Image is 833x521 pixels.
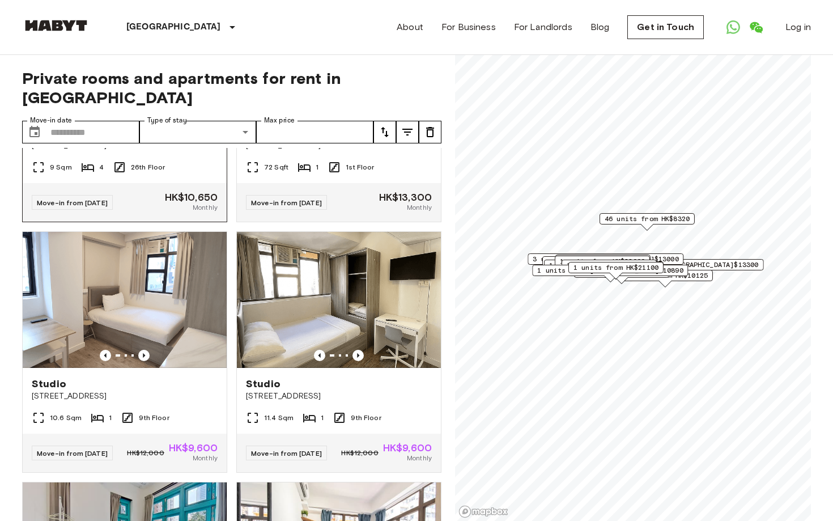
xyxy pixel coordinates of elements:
a: Marketing picture of unit HK-01-067-056-01Previous imagePrevious imageStudio[STREET_ADDRESS]10.6 ... [22,231,227,473]
span: 9th Floor [351,413,381,423]
span: 1 units from HK$10650 [547,257,632,267]
span: 9 Sqm [50,162,72,172]
a: For Landlords [514,20,572,34]
button: Previous image [314,350,325,361]
span: 1 units from [GEOGRAPHIC_DATA]$10890 [537,265,683,276]
div: Map marker [532,265,688,282]
span: 12 units from [GEOGRAPHIC_DATA]$13300 [609,260,759,270]
button: tune [373,121,396,143]
a: Get in Touch [627,15,704,39]
span: 4 [99,162,104,172]
a: Blog [590,20,610,34]
button: Previous image [138,350,150,361]
span: 1 [109,413,112,423]
span: HK$13,300 [379,192,432,202]
span: Monthly [407,453,432,463]
span: 1 [321,413,324,423]
span: Private rooms and apartments for rent in [GEOGRAPHIC_DATA] [22,69,441,107]
a: For Business [441,20,496,34]
span: 1 units from HK$22000 [560,256,645,266]
div: Map marker [542,256,637,274]
span: 72 Sqft [264,162,288,172]
span: [STREET_ADDRESS] [246,391,432,402]
span: 1 [316,162,318,172]
div: Map marker [600,213,695,231]
div: Map marker [562,260,657,277]
a: Mapbox logo [458,505,508,518]
span: Move-in from [DATE] [37,449,108,458]
a: About [397,20,423,34]
a: Open WhatsApp [722,16,745,39]
span: 26th Floor [131,162,165,172]
span: Move-in from [DATE] [37,198,108,207]
img: Marketing picture of unit HK-01-067-056-01 [23,232,227,368]
span: HK$12,000 [341,448,378,458]
div: Map marker [555,256,650,273]
button: Previous image [352,350,364,361]
div: Map marker [555,255,651,272]
button: tune [419,121,441,143]
img: Habyt [22,20,90,31]
img: Marketing picture of unit HK-01-067-058-01 [237,232,441,368]
span: 1 units from HK$11450 [567,260,652,270]
a: Marketing picture of unit HK-01-067-058-01Previous imagePrevious imageStudio[STREET_ADDRESS]11.4 ... [236,231,441,473]
span: HK$9,600 [383,443,432,453]
button: Choose date [23,121,46,143]
span: HK$12,000 [127,448,164,458]
span: Move-in from [DATE] [251,449,322,458]
div: Map marker [528,253,683,271]
span: 1 units from HK$21100 [573,262,658,273]
a: Open WeChat [745,16,767,39]
span: Monthly [407,202,432,213]
span: 1 units from HK$11200 [549,260,634,270]
button: Previous image [100,350,111,361]
label: Type of stay [147,116,187,125]
p: [GEOGRAPHIC_DATA] [126,20,221,34]
label: Move-in date [30,116,72,125]
span: 10.6 Sqm [50,413,82,423]
span: Studio [246,377,280,391]
label: Max price [264,116,295,125]
div: Map marker [544,260,639,277]
span: 46 units from HK$8320 [605,214,690,224]
span: Move-in from [DATE] [251,198,322,207]
span: 9th Floor [139,413,169,423]
span: 11.4 Sqm [264,413,294,423]
span: Monthly [193,453,218,463]
span: Monthly [193,202,218,213]
span: 3 units from [GEOGRAPHIC_DATA]$13000 [533,254,678,264]
span: Studio [32,377,66,391]
button: tune [396,121,419,143]
a: Log in [785,20,811,34]
div: Map marker [568,262,664,279]
span: HK$9,600 [169,443,218,453]
span: HK$10,650 [165,192,218,202]
span: 2 units from HK$10170 [560,255,645,265]
span: 1st Floor [346,162,374,172]
span: [STREET_ADDRESS] [32,391,218,402]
